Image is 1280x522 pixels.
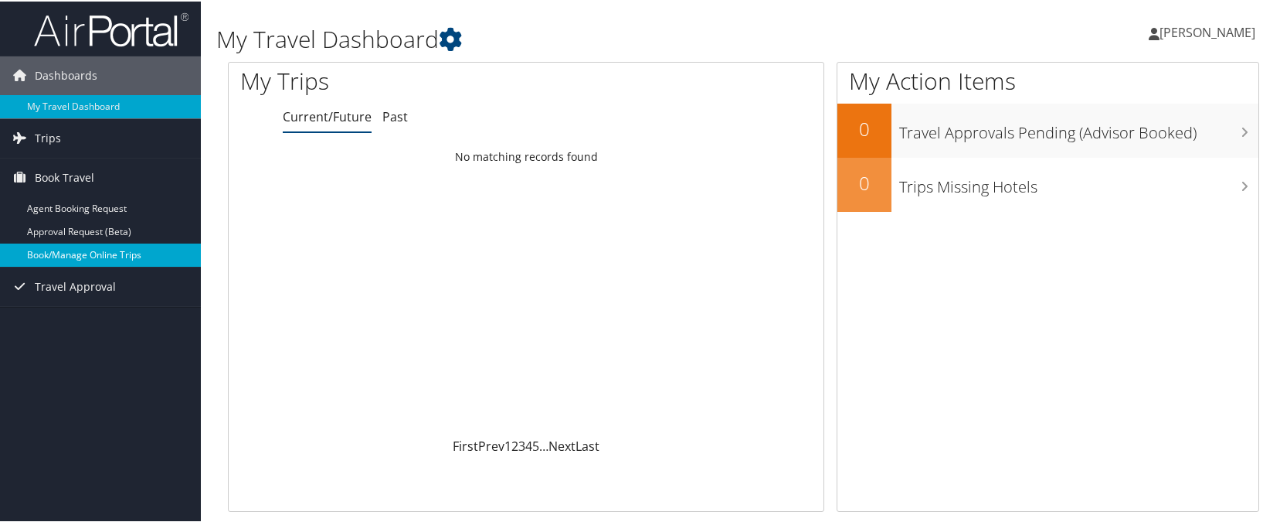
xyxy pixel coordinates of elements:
h1: My Trips [240,63,564,96]
span: … [539,436,548,453]
img: airportal-logo.png [34,10,188,46]
a: 2 [511,436,518,453]
a: 1 [504,436,511,453]
h3: Travel Approvals Pending (Advisor Booked) [899,113,1259,142]
h2: 0 [837,169,891,195]
span: [PERSON_NAME] [1159,22,1255,39]
h1: My Action Items [837,63,1259,96]
a: Current/Future [283,107,372,124]
a: 3 [518,436,525,453]
span: Book Travel [35,157,94,196]
a: [PERSON_NAME] [1149,8,1271,54]
a: 4 [525,436,532,453]
a: 0Trips Missing Hotels [837,156,1259,210]
h1: My Travel Dashboard [216,22,919,54]
a: First [453,436,478,453]
a: 5 [532,436,539,453]
a: Past [382,107,408,124]
a: Last [575,436,599,453]
span: Travel Approval [35,266,116,305]
h3: Trips Missing Hotels [899,167,1259,196]
a: Prev [478,436,504,453]
a: Next [548,436,575,453]
td: No matching records found [229,142,823,169]
a: 0Travel Approvals Pending (Advisor Booked) [837,102,1259,156]
span: Dashboards [35,55,97,94]
span: Trips [35,118,61,156]
h2: 0 [837,114,891,141]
